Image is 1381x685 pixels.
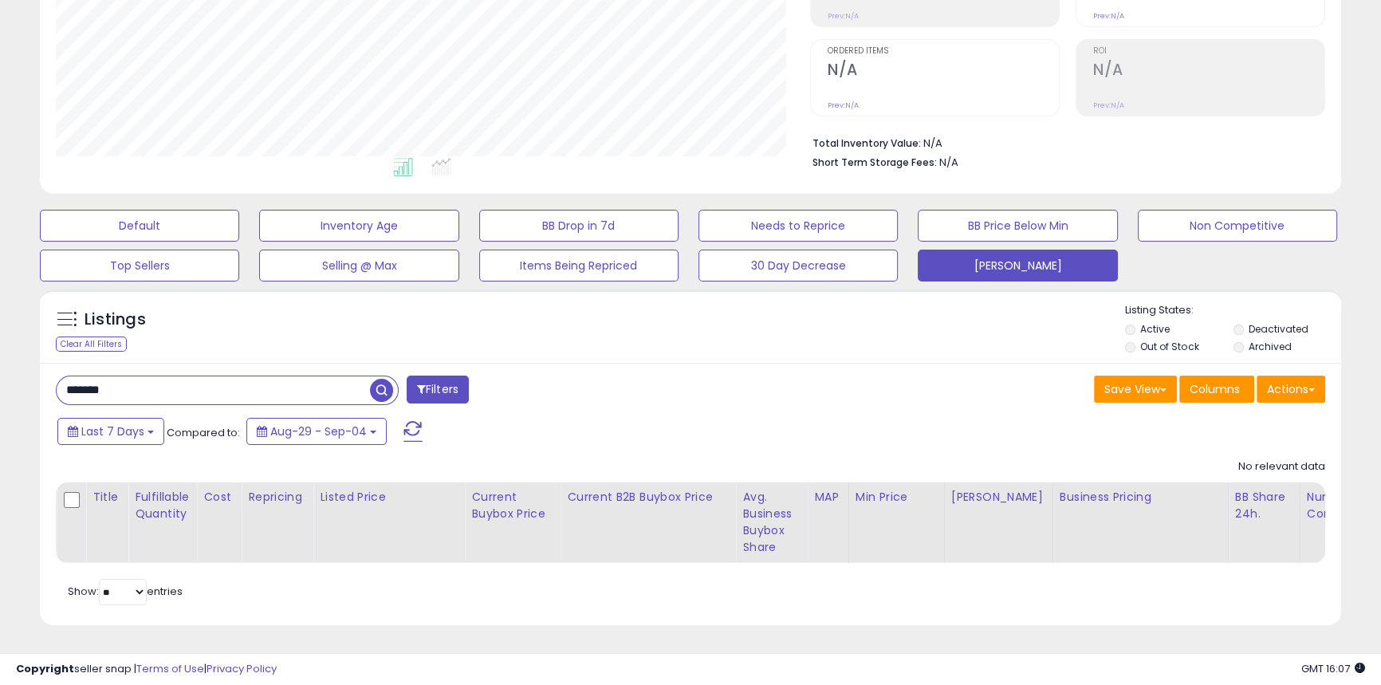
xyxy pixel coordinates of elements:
[1125,303,1341,318] p: Listing States:
[136,661,204,676] a: Terms of Use
[812,136,921,150] b: Total Inventory Value:
[207,661,277,676] a: Privacy Policy
[135,489,190,522] div: Fulfillable Quantity
[567,489,729,506] div: Current B2B Buybox Price
[471,489,553,522] div: Current Buybox Price
[918,250,1117,281] button: [PERSON_NAME]
[918,210,1117,242] button: BB Price Below Min
[259,250,458,281] button: Selling @ Max
[479,250,679,281] button: Items Being Repriced
[57,418,164,445] button: Last 7 Days
[16,661,74,676] strong: Copyright
[698,250,898,281] button: 30 Day Decrease
[1093,61,1324,82] h2: N/A
[248,489,306,506] div: Repricing
[1093,47,1324,56] span: ROI
[1257,376,1325,403] button: Actions
[1249,322,1308,336] label: Deactivated
[246,418,387,445] button: Aug-29 - Sep-04
[1093,100,1124,110] small: Prev: N/A
[828,100,859,110] small: Prev: N/A
[939,155,958,170] span: N/A
[1138,210,1337,242] button: Non Competitive
[68,584,183,599] span: Show: entries
[1060,489,1222,506] div: Business Pricing
[812,132,1313,152] li: N/A
[1140,322,1170,336] label: Active
[1235,489,1293,522] div: BB Share 24h.
[259,210,458,242] button: Inventory Age
[828,11,859,21] small: Prev: N/A
[1140,340,1198,353] label: Out of Stock
[407,376,469,404] button: Filters
[56,337,127,352] div: Clear All Filters
[16,662,277,677] div: seller snap | |
[856,489,938,506] div: Min Price
[479,210,679,242] button: BB Drop in 7d
[812,156,937,169] b: Short Term Storage Fees:
[270,423,367,439] span: Aug-29 - Sep-04
[40,250,239,281] button: Top Sellers
[698,210,898,242] button: Needs to Reprice
[1307,489,1365,522] div: Num of Comp.
[85,309,146,331] h5: Listings
[81,423,144,439] span: Last 7 Days
[92,489,121,506] div: Title
[40,210,239,242] button: Default
[203,489,234,506] div: Cost
[828,47,1059,56] span: Ordered Items
[1249,340,1292,353] label: Archived
[828,61,1059,82] h2: N/A
[1190,381,1240,397] span: Columns
[1094,376,1177,403] button: Save View
[1301,661,1365,676] span: 2025-09-12 16:07 GMT
[742,489,801,556] div: Avg. Business Buybox Share
[320,489,458,506] div: Listed Price
[167,425,240,440] span: Compared to:
[1238,459,1325,474] div: No relevant data
[1093,11,1124,21] small: Prev: N/A
[814,489,841,506] div: MAP
[1179,376,1254,403] button: Columns
[951,489,1046,506] div: [PERSON_NAME]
